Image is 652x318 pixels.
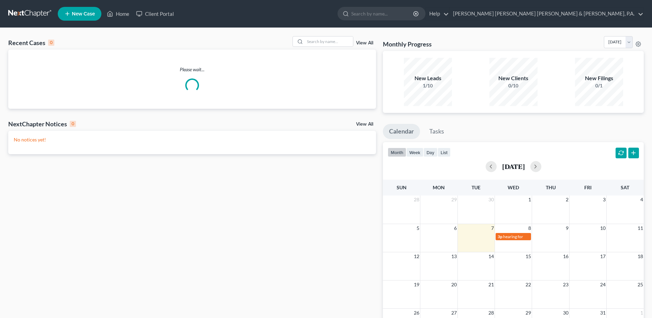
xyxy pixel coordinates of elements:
[489,82,538,89] div: 0/10
[451,195,457,204] span: 29
[413,195,420,204] span: 28
[599,252,606,261] span: 17
[472,184,480,190] span: Tue
[8,120,76,128] div: NextChapter Notices
[8,39,54,47] div: Recent Cases
[525,252,532,261] span: 15
[528,195,532,204] span: 1
[562,280,569,289] span: 23
[48,40,54,46] div: 0
[413,280,420,289] span: 19
[565,195,569,204] span: 2
[72,11,95,17] span: New Case
[356,122,373,127] a: View All
[637,280,644,289] span: 25
[406,148,423,157] button: week
[351,7,414,20] input: Search by name...
[508,184,519,190] span: Wed
[489,74,538,82] div: New Clients
[562,309,569,317] span: 30
[305,36,353,46] input: Search by name...
[575,74,623,82] div: New Filings
[438,148,451,157] button: list
[451,309,457,317] span: 27
[451,252,457,261] span: 13
[8,66,376,73] p: Please wait...
[423,124,450,139] a: Tasks
[637,224,644,232] span: 11
[397,184,407,190] span: Sun
[575,82,623,89] div: 0/1
[133,8,177,20] a: Client Portal
[599,224,606,232] span: 10
[451,280,457,289] span: 20
[404,82,452,89] div: 1/10
[416,224,420,232] span: 5
[103,8,133,20] a: Home
[383,124,420,139] a: Calendar
[450,8,643,20] a: [PERSON_NAME] [PERSON_NAME] [PERSON_NAME] & [PERSON_NAME], P.A.
[14,136,371,143] p: No notices yet!
[565,224,569,232] span: 9
[426,8,449,20] a: Help
[502,163,525,170] h2: [DATE]
[404,74,452,82] div: New Leads
[528,224,532,232] span: 8
[637,252,644,261] span: 18
[488,195,495,204] span: 30
[599,309,606,317] span: 31
[383,40,432,48] h3: Monthly Progress
[490,224,495,232] span: 7
[356,41,373,45] a: View All
[621,184,629,190] span: Sat
[498,234,502,239] span: 3p
[503,234,523,239] span: hearing for
[70,121,76,127] div: 0
[488,280,495,289] span: 21
[602,195,606,204] span: 3
[546,184,556,190] span: Thu
[599,280,606,289] span: 24
[584,184,592,190] span: Fri
[640,195,644,204] span: 4
[453,224,457,232] span: 6
[488,252,495,261] span: 14
[488,309,495,317] span: 28
[433,184,445,190] span: Mon
[413,252,420,261] span: 12
[525,280,532,289] span: 22
[413,309,420,317] span: 26
[423,148,438,157] button: day
[562,252,569,261] span: 16
[388,148,406,157] button: month
[640,309,644,317] span: 1
[525,309,532,317] span: 29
